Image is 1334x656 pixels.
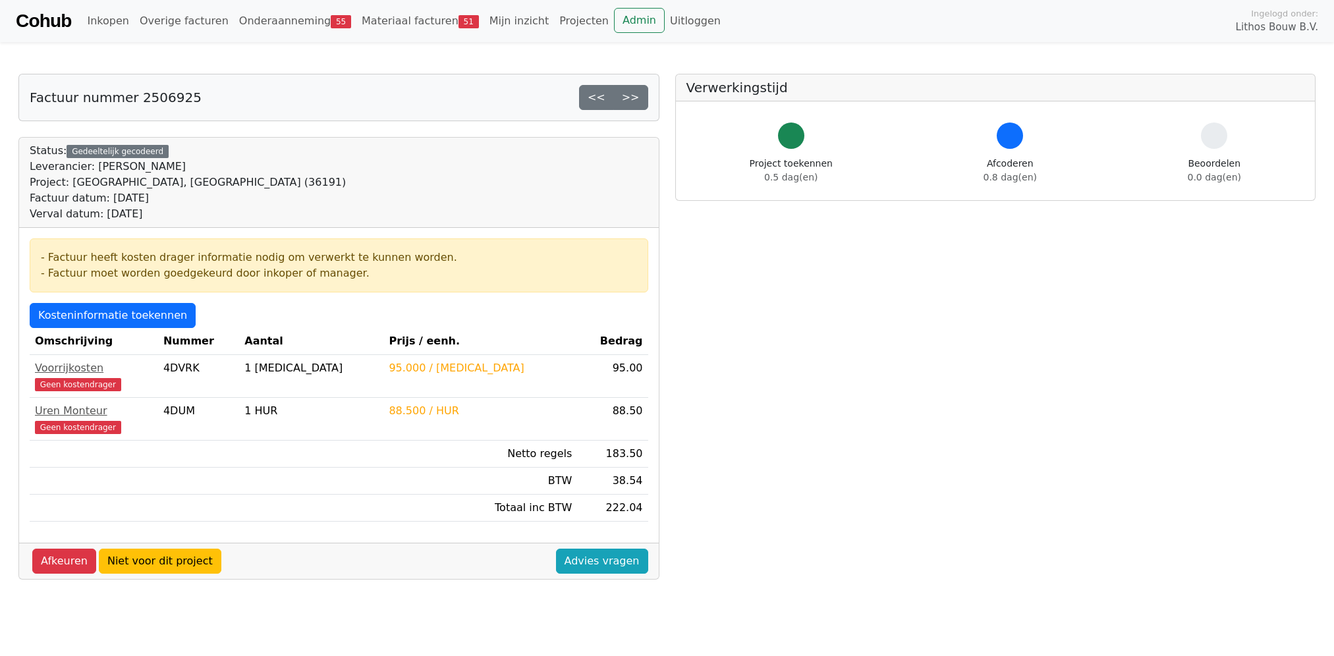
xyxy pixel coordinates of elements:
[484,8,555,34] a: Mijn inzicht
[30,159,346,175] div: Leverancier: [PERSON_NAME]
[67,145,169,158] div: Gedeeltelijk gecodeerd
[331,15,351,28] span: 55
[16,5,71,37] a: Cohub
[30,206,346,222] div: Verval datum: [DATE]
[389,360,572,376] div: 95.000 / [MEDICAL_DATA]
[30,303,196,328] a: Kosteninformatie toekennen
[665,8,726,34] a: Uitloggen
[158,355,239,398] td: 4DVRK
[383,495,577,522] td: Totaal inc BTW
[984,172,1037,182] span: 0.8 dag(en)
[35,403,153,435] a: Uren MonteurGeen kostendrager
[577,495,648,522] td: 222.04
[577,355,648,398] td: 95.00
[579,85,614,110] a: <<
[35,421,121,434] span: Geen kostendrager
[577,398,648,441] td: 88.50
[35,360,153,376] div: Voorrijkosten
[686,80,1305,96] h5: Verwerkingstijd
[459,15,479,28] span: 51
[30,143,346,222] div: Status:
[158,328,239,355] th: Nummer
[383,441,577,468] td: Netto regels
[35,403,153,419] div: Uren Monteur
[35,378,121,391] span: Geen kostendrager
[356,8,484,34] a: Materiaal facturen51
[30,90,202,105] h5: Factuur nummer 2506925
[984,157,1037,184] div: Afcoderen
[30,175,346,190] div: Project: [GEOGRAPHIC_DATA], [GEOGRAPHIC_DATA] (36191)
[99,549,221,574] a: Niet voor dit project
[764,172,818,182] span: 0.5 dag(en)
[239,328,383,355] th: Aantal
[30,328,158,355] th: Omschrijving
[82,8,134,34] a: Inkopen
[750,157,833,184] div: Project toekennen
[613,85,648,110] a: >>
[577,441,648,468] td: 183.50
[30,190,346,206] div: Factuur datum: [DATE]
[41,250,637,265] div: - Factuur heeft kosten drager informatie nodig om verwerkt te kunnen worden.
[32,549,96,574] a: Afkeuren
[554,8,614,34] a: Projecten
[1251,7,1318,20] span: Ingelogd onder:
[244,403,378,419] div: 1 HUR
[134,8,234,34] a: Overige facturen
[383,468,577,495] td: BTW
[614,8,665,33] a: Admin
[1188,172,1241,182] span: 0.0 dag(en)
[158,398,239,441] td: 4DUM
[389,403,572,419] div: 88.500 / HUR
[234,8,356,34] a: Onderaanneming55
[244,360,378,376] div: 1 [MEDICAL_DATA]
[35,360,153,392] a: VoorrijkostenGeen kostendrager
[1188,157,1241,184] div: Beoordelen
[577,468,648,495] td: 38.54
[41,265,637,281] div: - Factuur moet worden goedgekeurd door inkoper of manager.
[577,328,648,355] th: Bedrag
[383,328,577,355] th: Prijs / eenh.
[1236,20,1318,35] span: Lithos Bouw B.V.
[556,549,648,574] a: Advies vragen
